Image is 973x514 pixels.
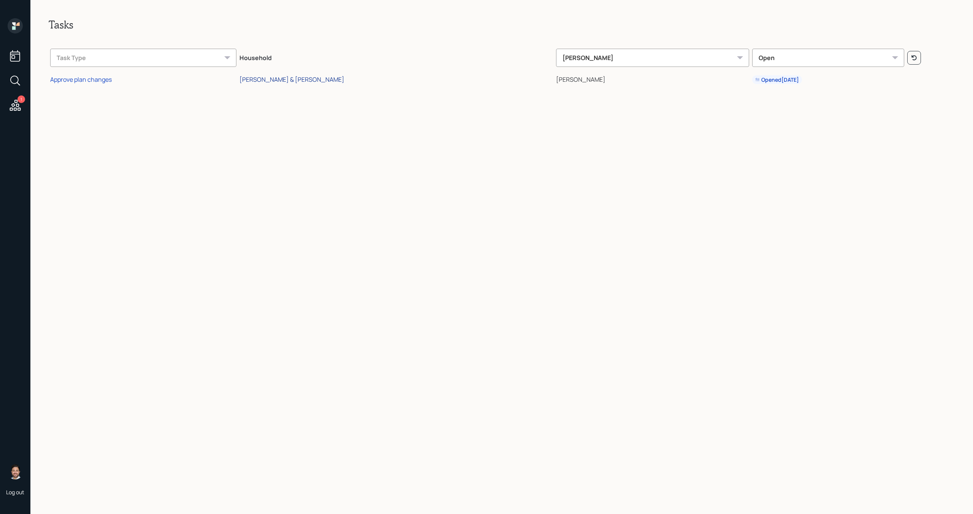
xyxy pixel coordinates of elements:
[556,49,749,67] div: [PERSON_NAME]
[755,76,799,84] div: Opened [DATE]
[17,95,25,103] div: 1
[50,49,236,67] div: Task Type
[555,70,751,87] td: [PERSON_NAME]
[239,75,344,84] div: [PERSON_NAME] & [PERSON_NAME]
[8,464,23,479] img: michael-russo-headshot.png
[50,75,112,84] div: Approve plan changes
[238,43,555,70] th: Household
[752,49,904,67] div: Open
[6,489,24,496] div: Log out
[49,18,955,31] h2: Tasks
